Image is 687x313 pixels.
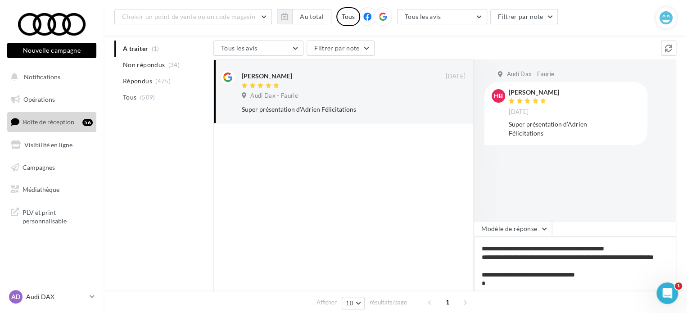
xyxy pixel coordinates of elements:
span: PLV et print personnalisable [23,206,93,226]
span: Notifications [24,73,60,81]
span: Répondus [123,77,152,86]
button: Au total [292,9,331,24]
span: Choisir un point de vente ou un code magasin [122,13,255,20]
span: Non répondus [123,60,165,69]
a: Visibilité en ligne [5,136,98,154]
span: Médiathèque [23,186,59,193]
a: AD Audi DAX [7,288,96,305]
span: Tous les avis [405,13,441,20]
span: 1 [675,282,682,290]
span: résultats/page [370,298,407,307]
span: Tous [123,93,136,102]
span: Boîte de réception [23,118,74,126]
div: Tous [336,7,360,26]
span: (509) [140,94,155,101]
button: Tous les avis [213,41,303,56]
button: Au total [277,9,331,24]
iframe: Intercom live chat [656,282,678,304]
p: Audi DAX [26,292,86,301]
button: Notifications [5,68,95,86]
span: (34) [168,61,180,68]
span: Campagnes [23,163,55,171]
span: Opérations [23,95,55,103]
button: Tous les avis [397,9,487,24]
div: Super présentation d’Adrien Félicitations [509,120,640,138]
span: Visibilité en ligne [24,141,72,149]
a: Boîte de réception56 [5,112,98,132]
button: Filtrer par note [307,41,375,56]
div: 56 [82,119,93,126]
button: Choisir un point de vente ou un code magasin [114,9,272,24]
a: PLV et print personnalisable [5,203,98,229]
a: Opérations [5,90,98,109]
span: 1 [440,295,455,309]
span: [DATE] [509,108,529,116]
span: (475) [155,77,171,85]
button: Nouvelle campagne [7,43,96,58]
div: [PERSON_NAME] [242,72,292,81]
span: AD [11,292,20,301]
span: Audi Dax - Faurie [250,92,298,100]
a: Campagnes [5,158,98,177]
span: 10 [346,299,353,307]
button: Modèle de réponse [474,221,552,236]
div: Super présentation d’Adrien Félicitations [242,105,407,114]
div: [PERSON_NAME] [509,89,559,95]
button: 10 [342,297,365,309]
a: Médiathèque [5,180,98,199]
button: Filtrer par note [490,9,558,24]
span: Tous les avis [221,44,258,52]
span: HB [494,91,503,100]
span: [DATE] [446,73,466,81]
span: Audi Dax - Faurie [506,70,554,78]
span: Afficher [316,298,337,307]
